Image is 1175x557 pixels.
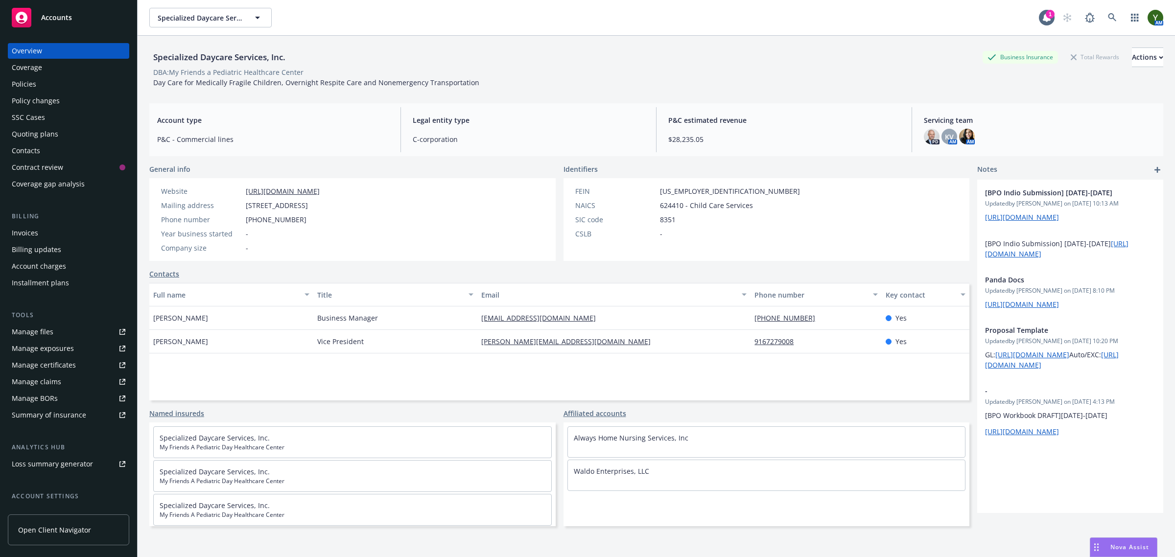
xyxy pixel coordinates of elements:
a: Contract review [8,160,129,175]
span: Yes [895,313,907,323]
div: Title [317,290,463,300]
span: 8351 [660,214,676,225]
div: Manage certificates [12,357,76,373]
div: Quoting plans [12,126,58,142]
div: SIC code [575,214,656,225]
a: Manage exposures [8,341,129,356]
span: [PHONE_NUMBER] [246,214,306,225]
span: Business Manager [317,313,378,323]
div: Overview [12,43,42,59]
div: SSC Cases [12,110,45,125]
span: - [246,243,248,253]
div: Full name [153,290,299,300]
a: Service team [8,505,129,521]
a: Billing updates [8,242,129,257]
img: photo [924,129,940,144]
span: 624410 - Child Care Services [660,200,753,210]
div: 1 [1046,10,1055,19]
p: [BPO Indio Submission] [DATE]-[DATE] [985,238,1155,259]
span: Servicing team [924,115,1155,125]
a: [URL][DOMAIN_NAME] [985,212,1059,222]
a: Contacts [149,269,179,279]
a: Policies [8,76,129,92]
p: GL: Auto/EXC: [985,349,1155,370]
a: Specialized Daycare Services, Inc. [160,433,270,442]
span: Vice President [317,336,364,347]
div: Policies [12,76,36,92]
div: FEIN [575,186,656,196]
div: Panda DocsUpdatedby [PERSON_NAME] on [DATE] 8:10 PM[URL][DOMAIN_NAME] [977,267,1163,317]
span: - [246,229,248,239]
div: Manage claims [12,374,61,390]
span: [PERSON_NAME] [153,313,208,323]
a: Search [1103,8,1122,27]
div: Loss summary generator [12,456,93,472]
div: DBA: My Friends a Pediatric Healthcare Center [153,67,304,77]
div: Key contact [886,290,955,300]
span: P&C estimated revenue [668,115,900,125]
a: Specialized Daycare Services, Inc. [160,501,270,510]
a: Switch app [1125,8,1145,27]
div: CSLB [575,229,656,239]
div: Policy changes [12,93,60,109]
div: Coverage [12,60,42,75]
button: Key contact [882,283,969,306]
span: C-corporation [413,134,644,144]
div: Invoices [12,225,38,241]
div: [BPO Indio Submission] [DATE]-[DATE]Updatedby [PERSON_NAME] on [DATE] 10:13 AM[URL][DOMAIN_NAME] ... [977,180,1163,267]
span: - [660,229,662,239]
div: Proposal TemplateUpdatedby [PERSON_NAME] on [DATE] 10:20 PMGL:[URL][DOMAIN_NAME]Auto/EXC:[URL][DO... [977,317,1163,378]
div: Company size [161,243,242,253]
span: My Friends A Pediatric Day Healthcare Center [160,511,545,519]
a: Always Home Nursing Services, Inc [574,433,688,442]
div: Installment plans [12,275,69,291]
a: [URL][DOMAIN_NAME] [995,350,1069,359]
a: Manage claims [8,374,129,390]
a: Manage files [8,324,129,340]
span: Notes [977,164,997,176]
a: Named insureds [149,408,204,418]
span: KV [945,132,954,142]
a: [EMAIL_ADDRESS][DOMAIN_NAME] [481,313,604,323]
img: photo [1148,10,1163,25]
span: $28,235.05 [668,134,900,144]
div: Manage exposures [12,341,74,356]
span: Nova Assist [1110,543,1149,551]
p: [BPO Workbook DRAFT][DATE]-[DATE] [985,410,1155,420]
span: Updated by [PERSON_NAME] on [DATE] 4:13 PM [985,397,1155,406]
button: Full name [149,283,313,306]
a: Summary of insurance [8,407,129,423]
span: My Friends A Pediatric Day Healthcare Center [160,443,545,452]
a: [PERSON_NAME][EMAIL_ADDRESS][DOMAIN_NAME] [481,337,658,346]
span: Updated by [PERSON_NAME] on [DATE] 8:10 PM [985,286,1155,295]
div: Account charges [12,258,66,274]
a: Quoting plans [8,126,129,142]
div: Total Rewards [1066,51,1124,63]
span: Updated by [PERSON_NAME] on [DATE] 10:13 AM [985,199,1155,208]
span: [US_EMPLOYER_IDENTIFICATION_NUMBER] [660,186,800,196]
span: [STREET_ADDRESS] [246,200,308,210]
a: [URL][DOMAIN_NAME] [246,186,320,196]
div: Account settings [8,491,129,501]
div: Manage files [12,324,53,340]
a: Overview [8,43,129,59]
span: Updated by [PERSON_NAME] on [DATE] 10:20 PM [985,337,1155,346]
span: Identifiers [564,164,598,174]
div: Drag to move [1090,538,1103,557]
a: add [1151,164,1163,176]
div: Contract review [12,160,63,175]
a: Installment plans [8,275,129,291]
div: Mailing address [161,200,242,210]
button: Specialized Daycare Services, Inc. [149,8,272,27]
div: Phone number [161,214,242,225]
span: Legal entity type [413,115,644,125]
div: Billing updates [12,242,61,257]
a: Account charges [8,258,129,274]
span: Yes [895,336,907,347]
a: Affiliated accounts [564,408,626,418]
button: Email [477,283,751,306]
span: Specialized Daycare Services, Inc. [158,13,242,23]
a: [URL][DOMAIN_NAME] [985,300,1059,309]
a: Specialized Daycare Services, Inc. [160,467,270,476]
